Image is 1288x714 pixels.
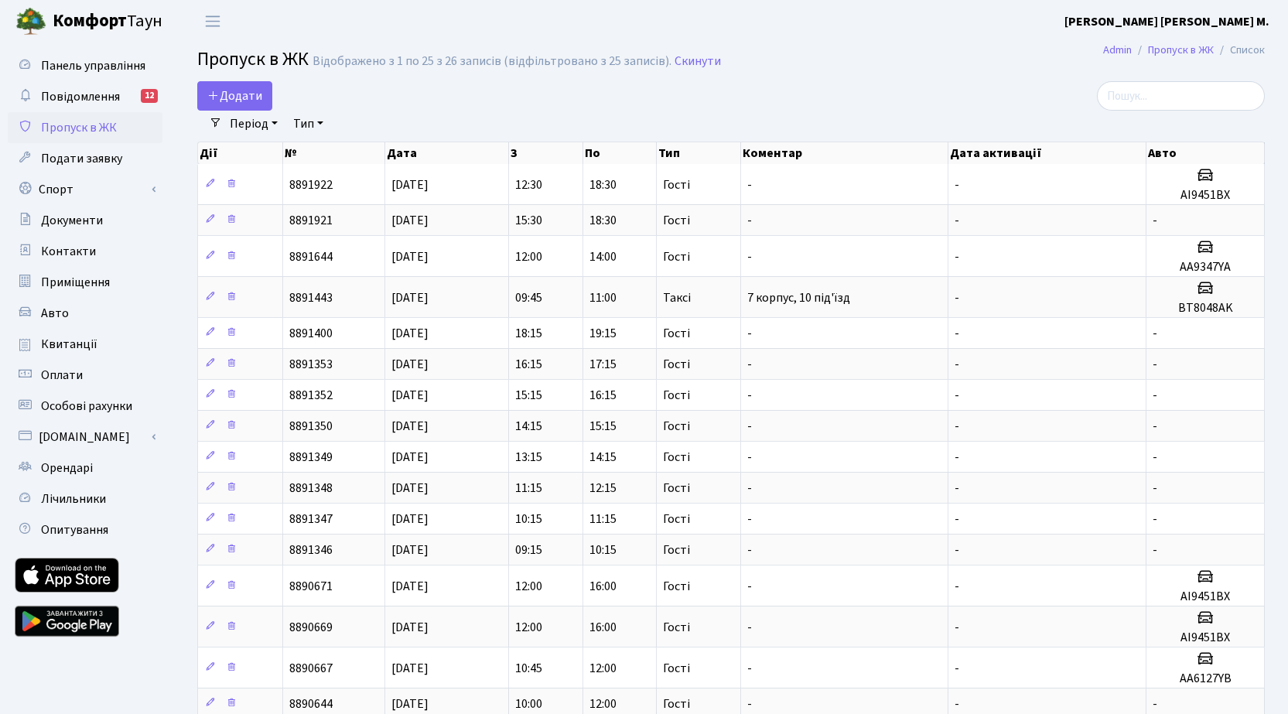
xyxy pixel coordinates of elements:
span: 12:30 [515,176,542,193]
a: Квитанції [8,329,162,360]
span: 18:30 [589,176,617,193]
a: Тип [287,111,330,137]
span: [DATE] [391,212,429,229]
span: Гості [663,389,690,401]
span: Повідомлення [41,88,120,105]
span: 16:15 [589,387,617,404]
span: - [955,511,959,528]
span: Гості [663,214,690,227]
img: logo.png [15,6,46,37]
span: 8891352 [289,387,333,404]
h5: АА6127YB [1153,671,1258,686]
a: Особові рахунки [8,391,162,422]
a: Приміщення [8,267,162,298]
span: Додати [207,87,262,104]
span: Документи [41,212,103,229]
span: - [747,248,752,265]
span: 15:15 [589,418,617,435]
span: - [1153,541,1157,559]
span: - [747,578,752,595]
span: Лічильники [41,490,106,507]
span: 11:00 [589,289,617,306]
a: [DOMAIN_NAME] [8,422,162,453]
span: Гості [663,327,690,340]
span: 16:00 [589,578,617,595]
h5: АІ9451BХ [1153,630,1258,645]
a: Оплати [8,360,162,391]
b: Комфорт [53,9,127,33]
a: Період [224,111,284,137]
span: [DATE] [391,418,429,435]
span: - [955,541,959,559]
span: - [747,418,752,435]
nav: breadcrumb [1080,34,1288,67]
span: - [747,541,752,559]
span: [DATE] [391,480,429,497]
span: 10:45 [515,660,542,677]
span: - [955,660,959,677]
b: [PERSON_NAME] [PERSON_NAME] М. [1064,13,1269,30]
span: 8891347 [289,511,333,528]
span: - [1153,418,1157,435]
a: Опитування [8,514,162,545]
span: - [1153,695,1157,712]
span: Подати заявку [41,150,122,167]
span: - [747,480,752,497]
span: - [955,480,959,497]
span: Авто [41,305,69,322]
span: - [747,356,752,373]
span: - [747,176,752,193]
span: Квитанції [41,336,97,353]
span: Таун [53,9,162,35]
span: [DATE] [391,289,429,306]
span: Опитування [41,521,108,538]
span: - [955,356,959,373]
span: 16:00 [589,619,617,636]
h5: АІ9451ВХ [1153,188,1258,203]
h5: АА9347YА [1153,260,1258,275]
span: - [955,619,959,636]
span: 12:00 [515,248,542,265]
span: 8891400 [289,325,333,342]
th: Дії [198,142,283,164]
span: Гості [663,662,690,675]
span: 17:15 [589,356,617,373]
span: Гості [663,451,690,463]
span: - [1153,480,1157,497]
h5: АІ9451ВХ [1153,589,1258,604]
span: 15:30 [515,212,542,229]
th: Авто [1146,142,1265,164]
span: - [1153,325,1157,342]
span: [DATE] [391,387,429,404]
span: 8891349 [289,449,333,466]
span: - [1153,387,1157,404]
li: Список [1214,42,1265,59]
span: Гості [663,251,690,263]
span: - [955,176,959,193]
span: - [747,511,752,528]
a: Спорт [8,174,162,205]
span: - [747,387,752,404]
span: Гості [663,544,690,556]
span: Панель управління [41,57,145,74]
span: 8891348 [289,480,333,497]
span: Пропуск в ЖК [197,46,309,73]
span: - [1153,356,1157,373]
span: [DATE] [391,578,429,595]
th: Коментар [741,142,948,164]
span: - [955,418,959,435]
span: Приміщення [41,274,110,291]
span: 12:00 [515,619,542,636]
a: Контакти [8,236,162,267]
span: 8890644 [289,695,333,712]
span: [DATE] [391,695,429,712]
th: По [583,142,658,164]
span: 10:15 [589,541,617,559]
span: Гості [663,698,690,710]
span: Гості [663,420,690,432]
input: Пошук... [1097,81,1265,111]
span: 8891353 [289,356,333,373]
span: - [747,660,752,677]
span: 14:15 [515,418,542,435]
span: 8891350 [289,418,333,435]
